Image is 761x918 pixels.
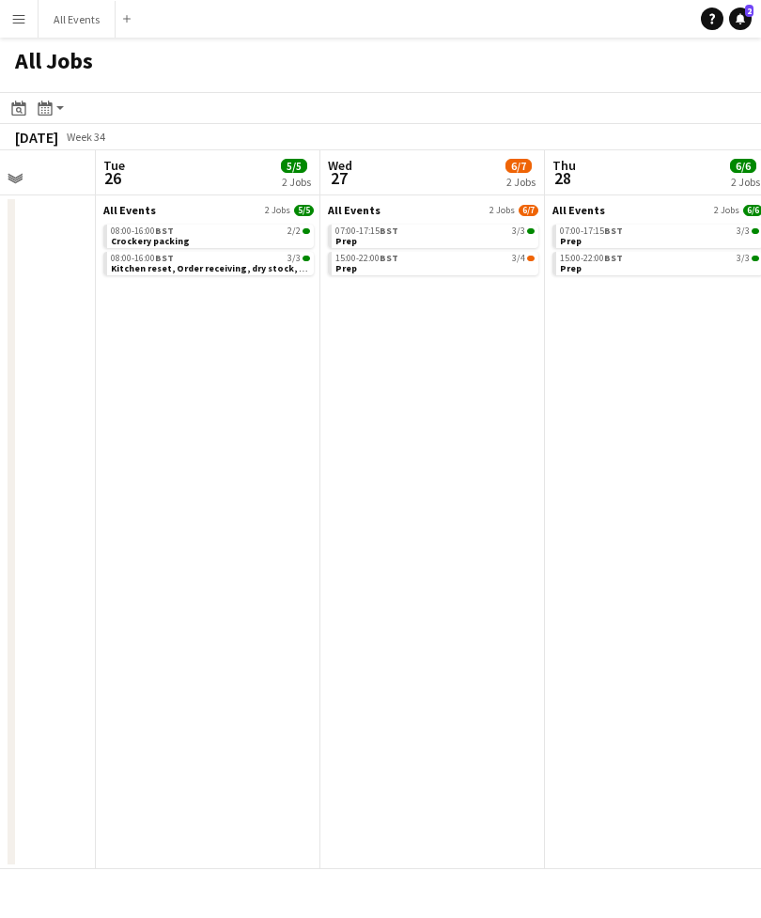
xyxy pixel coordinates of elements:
span: Tue [103,157,125,174]
span: Prep [560,262,582,274]
span: All Events [103,203,156,217]
span: 3/3 [303,256,310,261]
span: Wed [328,157,352,174]
span: BST [155,225,174,237]
span: Prep [335,262,357,274]
span: 3/4 [512,254,525,263]
span: BST [155,252,174,264]
span: 5/5 [281,159,307,173]
span: 3/3 [737,226,750,236]
a: All Events2 Jobs5/5 [103,203,314,217]
span: 15:00-22:00 [335,254,398,263]
span: 2 Jobs [489,205,515,216]
button: All Events [39,1,116,38]
a: 07:00-17:15BST3/3Prep [335,225,535,246]
span: 2 Jobs [265,205,290,216]
span: 27 [325,167,352,189]
span: All Events [328,203,380,217]
span: All Events [552,203,605,217]
span: 3/3 [737,254,750,263]
span: 3/3 [752,256,759,261]
div: [DATE] [15,128,58,147]
div: 2 Jobs [731,175,760,189]
span: Kitchen reset, Order receiving, dry stock, bread and cake day [111,262,385,274]
a: 15:00-22:00BST3/4Prep [335,252,535,273]
a: 08:00-16:00BST2/2Crockery packing [111,225,310,246]
span: 3/4 [527,256,535,261]
span: Thu [552,157,576,174]
span: Crockery packing [111,235,190,247]
span: BST [380,252,398,264]
span: 3/3 [512,226,525,236]
span: 07:00-17:15 [335,226,398,236]
span: 5/5 [294,205,314,216]
span: 08:00-16:00 [111,226,174,236]
a: 2 [729,8,752,30]
span: Prep [560,235,582,247]
span: 26 [101,167,125,189]
span: 2/2 [287,226,301,236]
span: 6/7 [519,205,538,216]
span: 2 [745,5,753,17]
span: 07:00-17:15 [560,226,623,236]
div: All Events2 Jobs5/508:00-16:00BST2/2Crockery packing08:00-16:00BST3/3Kitchen reset, Order receivi... [103,203,314,279]
span: 3/3 [527,228,535,234]
span: 15:00-22:00 [560,254,623,263]
span: 3/3 [752,228,759,234]
div: All Events2 Jobs6/707:00-17:15BST3/3Prep15:00-22:00BST3/4Prep [328,203,538,279]
span: 6/7 [505,159,532,173]
span: 2 Jobs [714,205,739,216]
a: All Events2 Jobs6/7 [328,203,538,217]
a: 08:00-16:00BST3/3Kitchen reset, Order receiving, dry stock, bread and cake day [111,252,310,273]
a: 07:00-17:15BST3/3Prep [560,225,759,246]
a: 15:00-22:00BST3/3Prep [560,252,759,273]
span: 2/2 [303,228,310,234]
span: BST [380,225,398,237]
span: BST [604,225,623,237]
div: 2 Jobs [506,175,536,189]
span: 28 [550,167,576,189]
span: 6/6 [730,159,756,173]
span: 08:00-16:00 [111,254,174,263]
div: 2 Jobs [282,175,311,189]
span: BST [604,252,623,264]
span: Prep [335,235,357,247]
span: 3/3 [287,254,301,263]
span: Week 34 [62,130,109,144]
